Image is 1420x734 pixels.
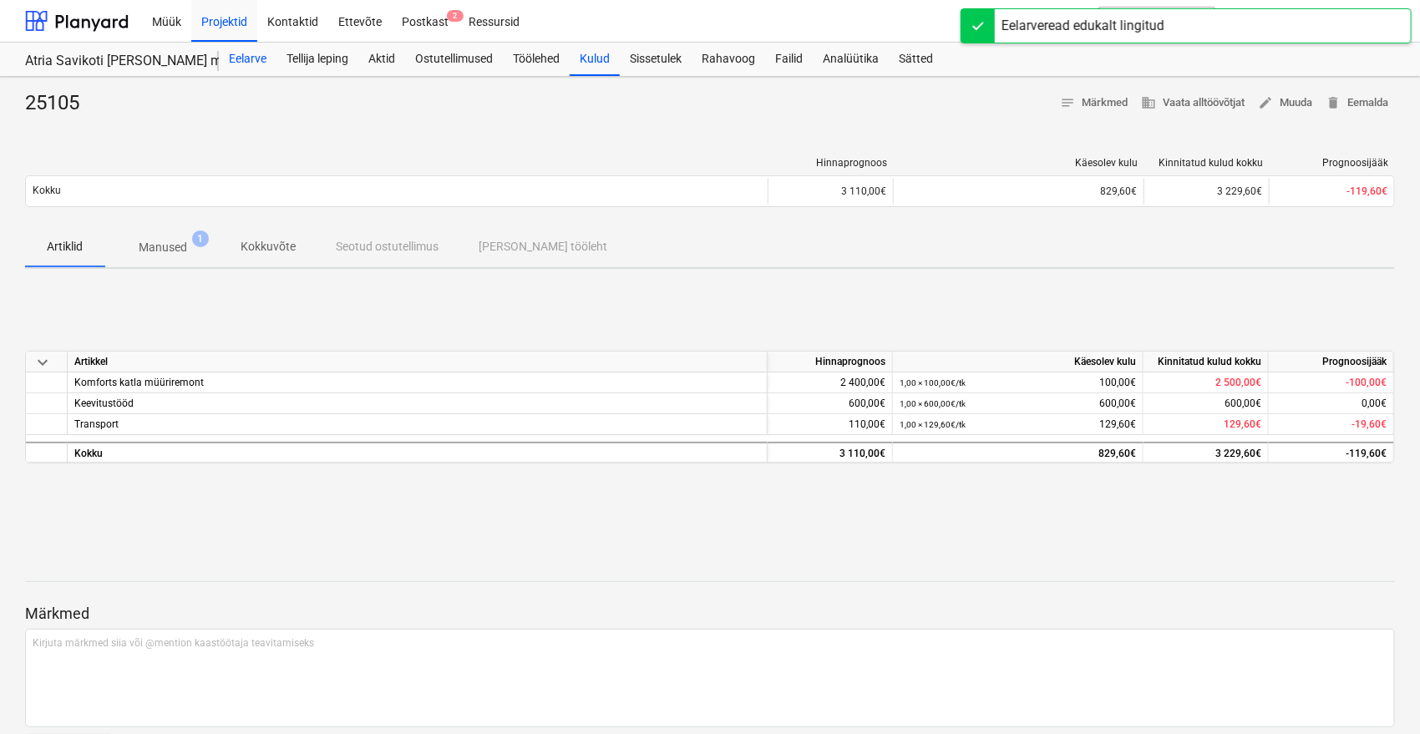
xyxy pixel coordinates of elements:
div: Käesolev kulu [893,352,1144,372]
div: Atria Savikoti [PERSON_NAME] müüriremont [25,53,199,70]
span: notes [1060,95,1075,110]
div: Hinnaprognoos [775,157,887,169]
div: 829,60€ [900,185,1137,197]
span: 600,00€ [1225,397,1261,409]
div: 110,00€ [768,414,893,435]
div: 829,60€ [900,443,1136,464]
a: Ostutellimused [405,43,503,76]
div: Artikkel [68,352,768,372]
span: edit [1258,95,1273,110]
a: Kulud [570,43,620,76]
div: 129,60€ [900,414,1136,435]
button: Muuda [1251,90,1319,116]
span: Komforts katla müüriremont [74,377,204,388]
div: 600,00€ [900,393,1136,414]
p: Kokkuvõte [241,238,296,256]
span: Transport [74,418,119,430]
a: Rahavoog [692,43,765,76]
a: Tellija leping [276,43,358,76]
span: delete [1326,95,1341,110]
span: 1 [192,230,209,247]
span: -119,60€ [1346,185,1387,197]
div: 100,00€ [900,372,1136,393]
a: Analüütika [813,43,889,76]
span: 129,60€ [1224,418,1261,430]
span: keyboard_arrow_down [33,352,53,372]
a: Töölehed [503,43,570,76]
span: Märkmed [1060,94,1128,113]
span: 0,00€ [1362,397,1387,409]
div: Kinnitatud kulud kokku [1144,352,1269,372]
span: 2 [447,10,464,22]
button: Vaata alltöövõtjat [1134,90,1251,116]
small: 1,00 × 600,00€ / tk [900,399,966,408]
div: 3 110,00€ [768,178,893,205]
div: 600,00€ [768,393,893,414]
div: Prognoosijääk [1276,157,1388,169]
div: Kinnitatud kulud kokku [1151,157,1263,169]
div: 25105 [25,90,93,117]
span: 2 500,00€ [1215,377,1261,388]
div: Käesolev kulu [900,157,1138,169]
div: Prognoosijääk [1269,352,1394,372]
span: Vaata alltöövõtjat [1141,94,1245,113]
a: Aktid [358,43,405,76]
span: Keevitustööd [74,397,134,409]
button: Eemalda [1319,90,1395,116]
span: Muuda [1258,94,1312,113]
span: -19,60€ [1352,418,1387,430]
p: Kokku [33,184,61,198]
p: Artiklid [45,238,85,256]
span: -100,00€ [1346,377,1387,388]
div: Hinnaprognoos [768,352,893,372]
a: Sissetulek [620,43,692,76]
p: Manused [139,239,187,256]
a: Eelarve [219,43,276,76]
a: Sätted [889,43,943,76]
div: Eelarveread edukalt lingitud [1002,16,1164,36]
div: 3 110,00€ [768,442,893,463]
p: Märkmed [25,604,1395,624]
div: 3 229,60€ [1144,442,1269,463]
button: Märkmed [1053,90,1134,116]
a: Failid [765,43,813,76]
div: -119,60€ [1269,442,1394,463]
div: 3 229,60€ [1144,178,1269,205]
small: 1,00 × 100,00€ / tk [900,378,966,387]
span: Eemalda [1326,94,1388,113]
small: 1,00 × 129,60€ / tk [900,420,966,429]
div: 2 400,00€ [768,372,893,393]
div: Kokku [68,442,768,463]
span: business [1141,95,1156,110]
